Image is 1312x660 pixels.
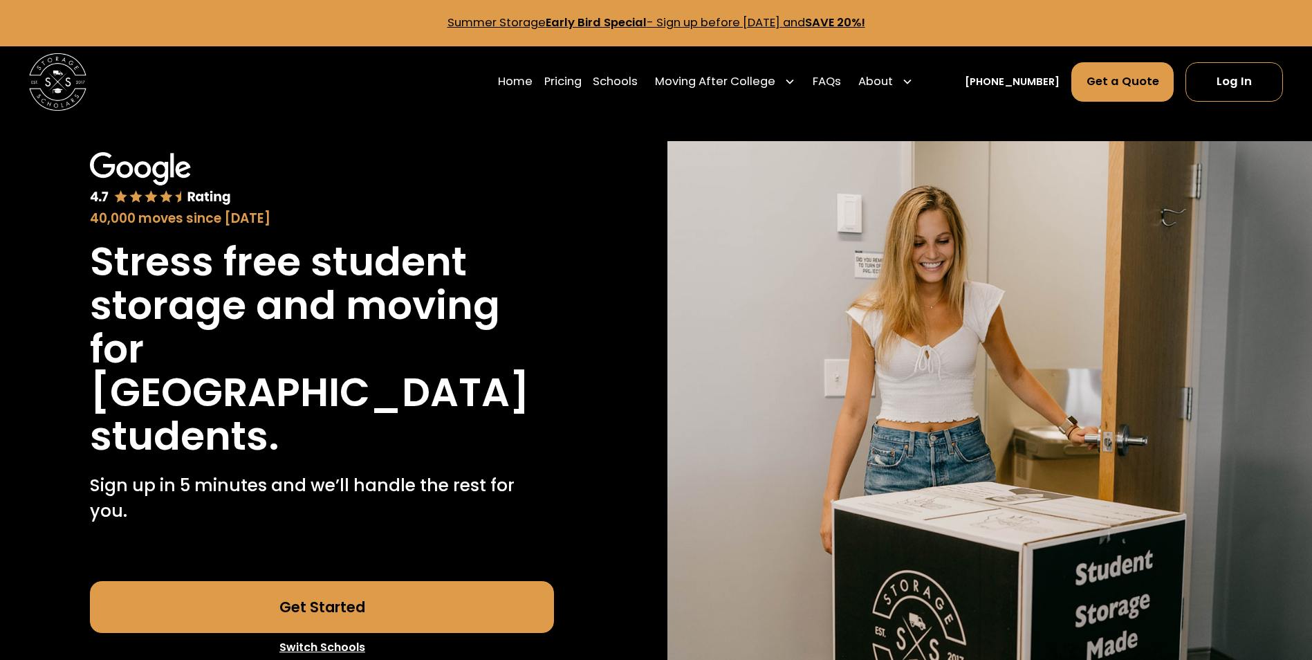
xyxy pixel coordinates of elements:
img: Storage Scholars main logo [29,53,86,111]
img: Google 4.7 star rating [90,152,231,206]
a: Get Started [90,581,554,633]
a: FAQs [813,62,841,102]
div: 40,000 moves since [DATE] [90,209,554,228]
a: Home [498,62,533,102]
a: Schools [593,62,638,102]
div: About [858,73,893,91]
h1: Stress free student storage and moving for [90,240,554,371]
a: [PHONE_NUMBER] [965,75,1060,90]
h1: students. [90,414,279,458]
a: Get a Quote [1071,62,1174,101]
a: Log In [1185,62,1283,101]
div: Moving After College [655,73,775,91]
div: About [853,62,919,102]
a: Summer StorageEarly Bird Special- Sign up before [DATE] andSAVE 20%! [447,15,865,30]
a: Pricing [544,62,582,102]
strong: SAVE 20%! [805,15,865,30]
div: Moving After College [649,62,802,102]
p: Sign up in 5 minutes and we’ll handle the rest for you. [90,473,554,524]
strong: Early Bird Special [546,15,647,30]
h1: [GEOGRAPHIC_DATA] [90,371,530,414]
